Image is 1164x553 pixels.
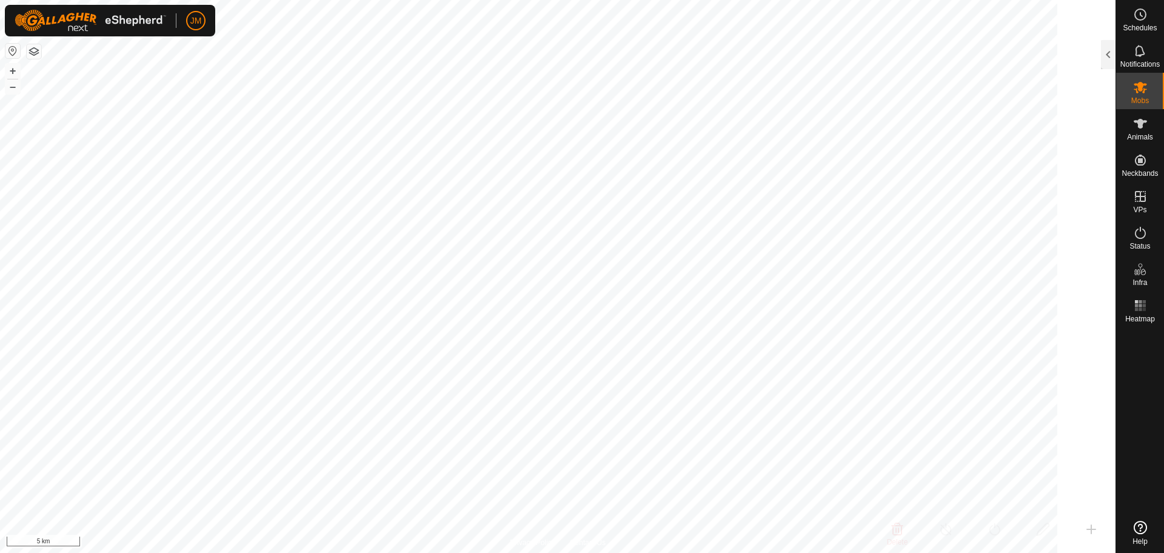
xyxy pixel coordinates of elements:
img: Gallagher Logo [15,10,166,32]
span: Schedules [1123,24,1157,32]
span: Notifications [1120,61,1160,68]
span: Status [1129,243,1150,250]
a: Contact Us [570,537,606,548]
a: Privacy Policy [510,537,555,548]
span: JM [190,15,202,27]
span: Infra [1132,279,1147,286]
button: Map Layers [27,44,41,59]
button: – [5,79,20,94]
span: Animals [1127,133,1153,141]
span: Mobs [1131,97,1149,104]
span: VPs [1133,206,1146,213]
span: Help [1132,538,1148,545]
button: + [5,64,20,78]
span: Heatmap [1125,315,1155,323]
a: Help [1116,516,1164,550]
span: Neckbands [1122,170,1158,177]
button: Reset Map [5,44,20,58]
